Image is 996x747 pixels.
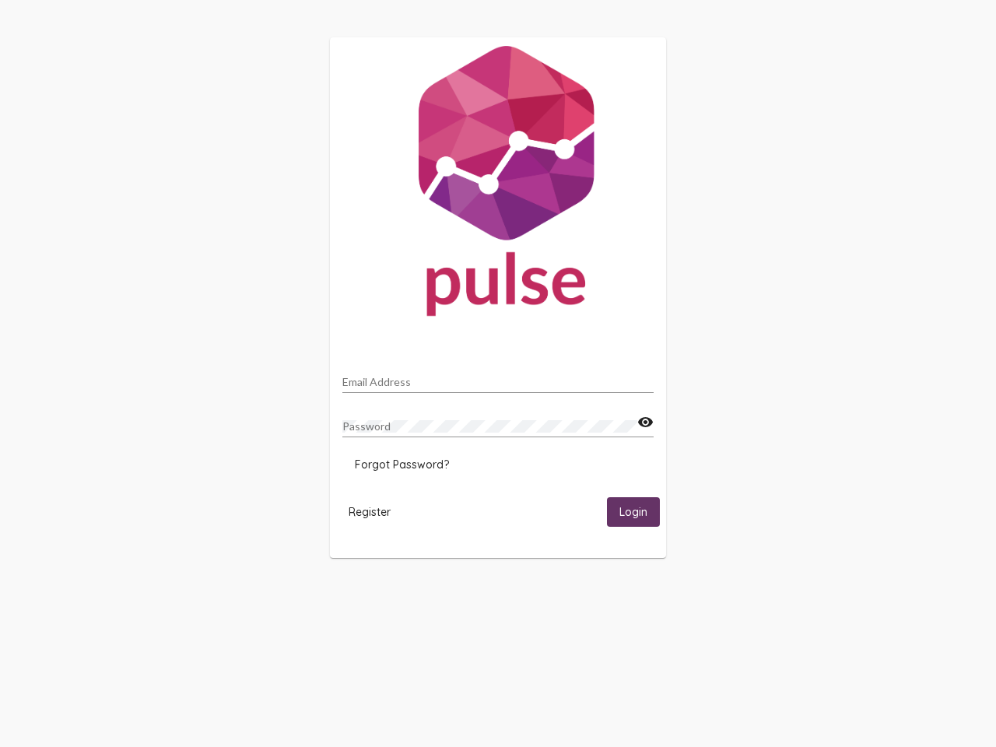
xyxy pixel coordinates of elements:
[637,413,654,432] mat-icon: visibility
[330,37,666,331] img: Pulse For Good Logo
[607,497,660,526] button: Login
[619,506,647,520] span: Login
[355,458,449,472] span: Forgot Password?
[342,451,461,479] button: Forgot Password?
[336,497,403,526] button: Register
[349,505,391,519] span: Register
